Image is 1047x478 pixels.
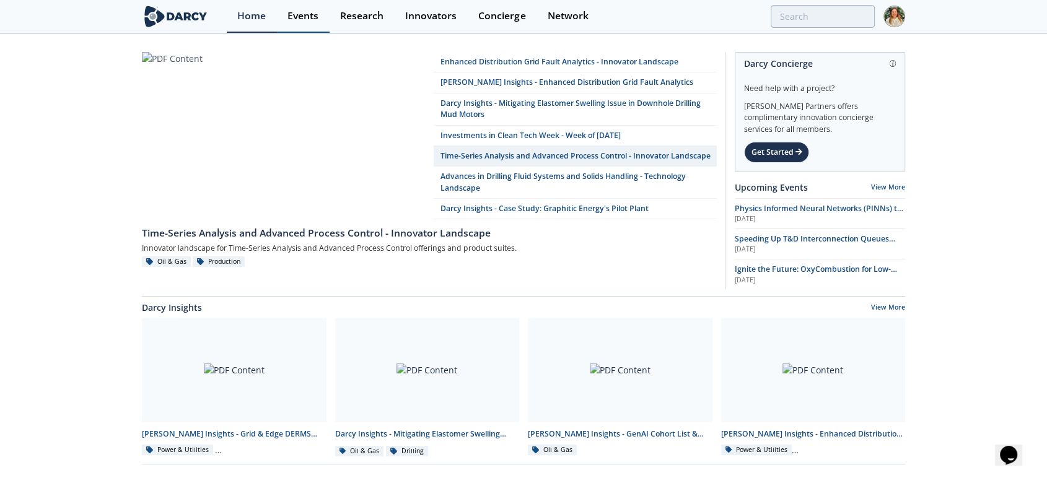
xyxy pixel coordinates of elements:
div: Events [287,11,318,21]
div: Darcy Insights - Mitigating Elastomer Swelling Issue in Downhole Drilling Mud Motors [335,428,520,440]
div: Get Started [744,142,809,163]
span: Physics Informed Neural Networks (PINNs) to Accelerate Subsurface Scenario Analysis [735,203,903,225]
a: Investments in Clean Tech Week - Week of [DATE] [434,126,717,146]
a: PDF Content [PERSON_NAME] Insights - Enhanced Distribution Grid Fault Analytics Power & Utilities [717,318,910,458]
a: View More [871,183,905,191]
div: Darcy Concierge [744,53,896,74]
div: Home [237,11,266,21]
div: Need help with a project? [744,74,896,94]
div: [PERSON_NAME] Partners offers complimentary innovation concierge services for all members. [744,94,896,135]
a: Enhanced Distribution Grid Fault Analytics - Innovator Landscape [434,52,717,72]
a: Speeding Up T&D Interconnection Queues with Enhanced Software Solutions [DATE] [735,233,905,254]
a: PDF Content [PERSON_NAME] Insights - GenAI Cohort List & Contact Info Oil & Gas [523,318,717,458]
input: Advanced Search [771,5,875,28]
div: Time-Series Analysis and Advanced Process Control - Innovator Landscape [142,226,717,241]
a: Physics Informed Neural Networks (PINNs) to Accelerate Subsurface Scenario Analysis [DATE] [735,203,905,224]
div: [PERSON_NAME] Insights - Grid & Edge DERMS Integration [142,428,326,440]
span: Ignite the Future: OxyCombustion for Low-Carbon Power [735,264,897,285]
a: Darcy Insights [142,301,202,314]
div: [DATE] [735,245,905,254]
span: Speeding Up T&D Interconnection Queues with Enhanced Software Solutions [735,233,895,255]
div: Oil & Gas [335,446,384,457]
div: Innovator landscape for Time-Series Analysis and Advanced Process Control offerings and product s... [142,241,717,256]
a: Time-Series Analysis and Advanced Process Control - Innovator Landscape [434,146,717,167]
img: logo-wide.svg [142,6,209,27]
a: Advances in Drilling Fluid Systems and Solids Handling - Technology Landscape [434,167,717,199]
div: [DATE] [735,214,905,224]
div: Network [547,11,588,21]
a: PDF Content Darcy Insights - Mitigating Elastomer Swelling Issue in Downhole Drilling Mud Motors ... [331,318,524,458]
div: Power & Utilities [721,445,792,456]
div: [PERSON_NAME] Insights - GenAI Cohort List & Contact Info [528,428,712,440]
img: information.svg [890,60,896,67]
div: Concierge [478,11,525,21]
a: PDF Content [PERSON_NAME] Insights - Grid & Edge DERMS Integration Power & Utilities [138,318,331,458]
div: Innovators [405,11,457,21]
a: Upcoming Events [735,181,808,194]
a: Ignite the Future: OxyCombustion for Low-Carbon Power [DATE] [735,264,905,285]
div: [DATE] [735,276,905,285]
a: View More [871,303,905,314]
div: Drilling [386,446,428,457]
div: Oil & Gas [142,256,191,267]
div: Power & Utilities [142,445,213,456]
div: Oil & Gas [528,445,577,456]
a: Time-Series Analysis and Advanced Process Control - Innovator Landscape [142,219,717,240]
a: [PERSON_NAME] Insights - Enhanced Distribution Grid Fault Analytics [434,72,717,93]
iframe: chat widget [995,428,1035,466]
img: Profile [883,6,905,27]
a: Darcy Insights - Mitigating Elastomer Swelling Issue in Downhole Drilling Mud Motors [434,93,717,126]
div: Research [340,11,383,21]
div: Production [193,256,245,267]
a: Darcy Insights - Case Study: Graphitic Energy's Pilot Plant [434,199,717,219]
div: [PERSON_NAME] Insights - Enhanced Distribution Grid Fault Analytics [721,428,906,440]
